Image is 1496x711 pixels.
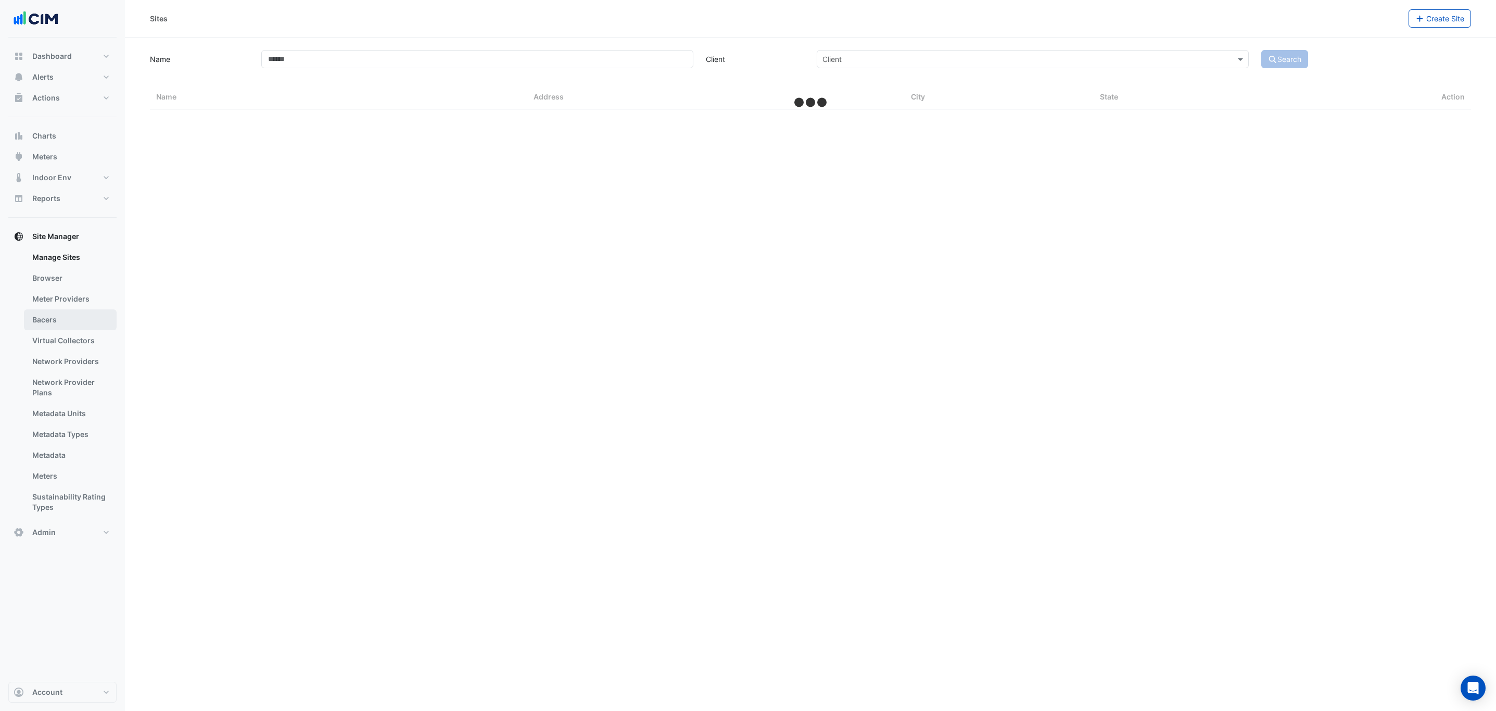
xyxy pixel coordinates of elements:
span: Create Site [1426,14,1464,23]
a: Manage Sites [24,247,117,268]
app-icon: Actions [14,93,24,103]
span: Meters [32,152,57,162]
button: Alerts [8,67,117,88]
a: Bacers [24,309,117,330]
a: Meter Providers [24,289,117,309]
span: Action [1441,91,1465,103]
span: Alerts [32,72,54,82]
app-icon: Dashboard [14,51,24,61]
button: Site Manager [8,226,117,247]
app-icon: Site Manager [14,231,24,242]
span: Name [156,92,176,101]
a: Browser [24,268,117,289]
span: Reports [32,193,60,204]
app-icon: Admin [14,527,24,538]
span: Address [534,92,564,101]
span: Admin [32,527,56,538]
span: Site Manager [32,231,79,242]
a: Meters [24,466,117,487]
a: Metadata Units [24,403,117,424]
span: State [1100,92,1118,101]
a: Network Providers [24,351,117,372]
label: Client [700,50,811,68]
app-icon: Alerts [14,72,24,82]
span: Charts [32,131,56,141]
button: Admin [8,522,117,543]
button: Meters [8,146,117,167]
a: Network Provider Plans [24,372,117,403]
span: Indoor Env [32,172,71,183]
div: Site Manager [8,247,117,522]
a: Sustainability Rating Types [24,487,117,518]
a: Virtual Collectors [24,330,117,351]
span: Dashboard [32,51,72,61]
button: Account [8,682,117,703]
button: Indoor Env [8,167,117,188]
app-icon: Charts [14,131,24,141]
span: Actions [32,93,60,103]
div: Open Intercom Messenger [1461,676,1486,701]
button: Create Site [1409,9,1472,28]
button: Reports [8,188,117,209]
app-icon: Meters [14,152,24,162]
span: City [911,92,925,101]
button: Dashboard [8,46,117,67]
span: Account [32,687,62,697]
app-icon: Reports [14,193,24,204]
a: Metadata [24,445,117,466]
a: Metadata Types [24,424,117,445]
button: Charts [8,126,117,146]
div: Sites [150,13,168,24]
app-icon: Indoor Env [14,172,24,183]
button: Actions [8,88,117,108]
label: Name [144,50,255,68]
img: Company Logo [12,8,59,29]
